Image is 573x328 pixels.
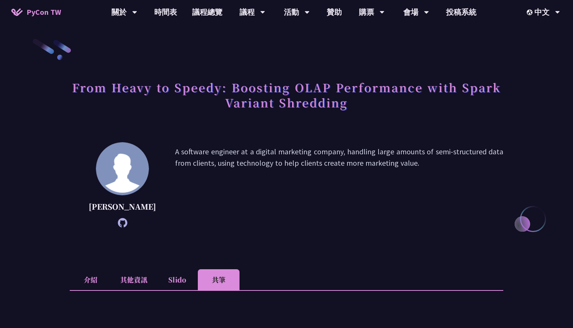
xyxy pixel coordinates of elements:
[527,9,534,15] img: Locale Icon
[11,8,23,16] img: Home icon of PyCon TW 2025
[4,3,69,22] a: PyCon TW
[96,142,149,195] img: Wei Jun Cheng
[27,6,61,18] span: PyCon TW
[70,269,111,290] li: 介紹
[89,201,156,212] p: [PERSON_NAME]
[156,269,198,290] li: Slido
[111,269,156,290] li: 其他資訊
[70,76,503,114] h1: From Heavy to Speedy: Boosting OLAP Performance with Spark Variant Shredding
[198,269,240,290] li: 共筆
[175,146,503,224] p: A software engineer at a digital marketing company, handling large amounts of semi-structured dat...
